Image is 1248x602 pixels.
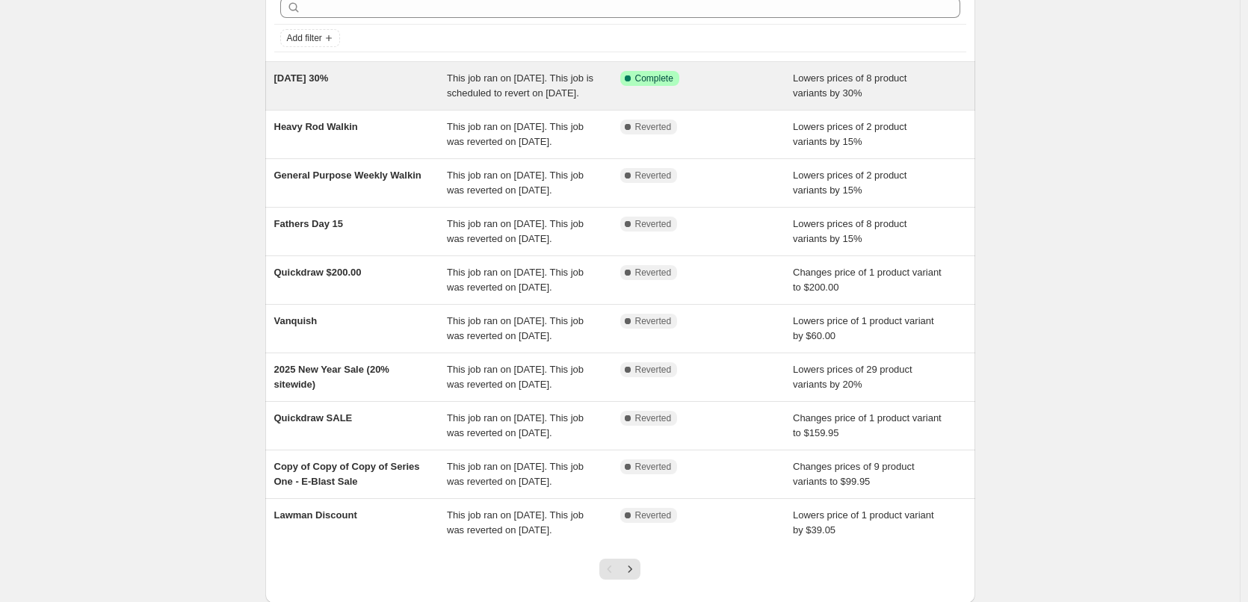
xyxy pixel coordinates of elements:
span: Lawman Discount [274,509,357,521]
span: Lowers prices of 8 product variants by 15% [793,218,906,244]
span: Heavy Rod Walkin [274,121,358,132]
span: This job ran on [DATE]. This job is scheduled to revert on [DATE]. [447,72,593,99]
span: Quickdraw $200.00 [274,267,362,278]
span: This job ran on [DATE]. This job was reverted on [DATE]. [447,461,584,487]
span: 2025 New Year Sale (20% sitewide) [274,364,389,390]
span: Changes prices of 9 product variants to $99.95 [793,461,915,487]
span: Reverted [635,267,672,279]
span: [DATE] 30% [274,72,329,84]
span: This job ran on [DATE]. This job was reverted on [DATE]. [447,315,584,341]
span: Reverted [635,412,672,424]
span: This job ran on [DATE]. This job was reverted on [DATE]. [447,218,584,244]
span: Lowers price of 1 product variant by $60.00 [793,315,934,341]
span: Add filter [287,32,322,44]
button: Next [620,559,640,580]
button: Add filter [280,29,340,47]
nav: Pagination [599,559,640,580]
span: Reverted [635,364,672,376]
span: Lowers prices of 2 product variants by 15% [793,170,906,196]
span: Reverted [635,170,672,181]
span: Reverted [635,315,672,327]
span: Reverted [635,218,672,230]
span: This job ran on [DATE]. This job was reverted on [DATE]. [447,412,584,438]
span: Reverted [635,461,672,473]
span: Changes price of 1 product variant to $200.00 [793,267,942,293]
span: Copy of Copy of Copy of Series One - E-Blast Sale [274,461,420,487]
span: Changes price of 1 product variant to $159.95 [793,412,942,438]
span: Reverted [635,121,672,133]
span: Lowers price of 1 product variant by $39.05 [793,509,934,536]
span: This job ran on [DATE]. This job was reverted on [DATE]. [447,364,584,390]
span: Lowers prices of 8 product variants by 30% [793,72,906,99]
span: This job ran on [DATE]. This job was reverted on [DATE]. [447,121,584,147]
span: This job ran on [DATE]. This job was reverted on [DATE]. [447,170,584,196]
span: This job ran on [DATE]. This job was reverted on [DATE]. [447,267,584,293]
span: Reverted [635,509,672,521]
span: Vanquish [274,315,318,326]
span: This job ran on [DATE]. This job was reverted on [DATE]. [447,509,584,536]
span: Complete [635,72,673,84]
span: Fathers Day 15 [274,218,344,229]
span: General Purpose Weekly Walkin [274,170,421,181]
span: Lowers prices of 29 product variants by 20% [793,364,912,390]
span: Quickdraw SALE [274,412,353,423]
span: Lowers prices of 2 product variants by 15% [793,121,906,147]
